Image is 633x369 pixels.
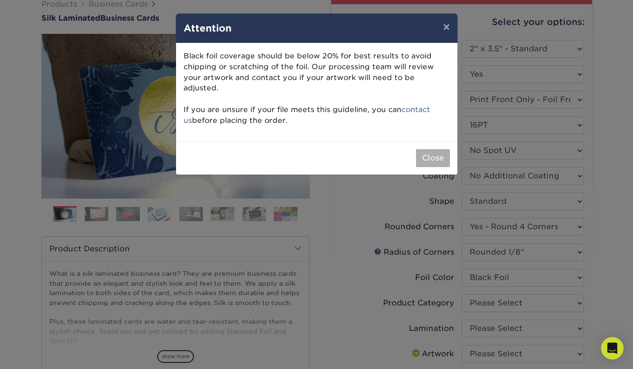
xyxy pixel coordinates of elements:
[601,337,624,360] div: Open Intercom Messenger
[184,51,450,126] p: Black foil coverage should be below 20% for best results to avoid chipping or scratching of the f...
[184,21,450,35] h4: Attention
[184,105,430,125] a: contact us
[416,149,450,167] button: Close
[435,14,457,40] button: ×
